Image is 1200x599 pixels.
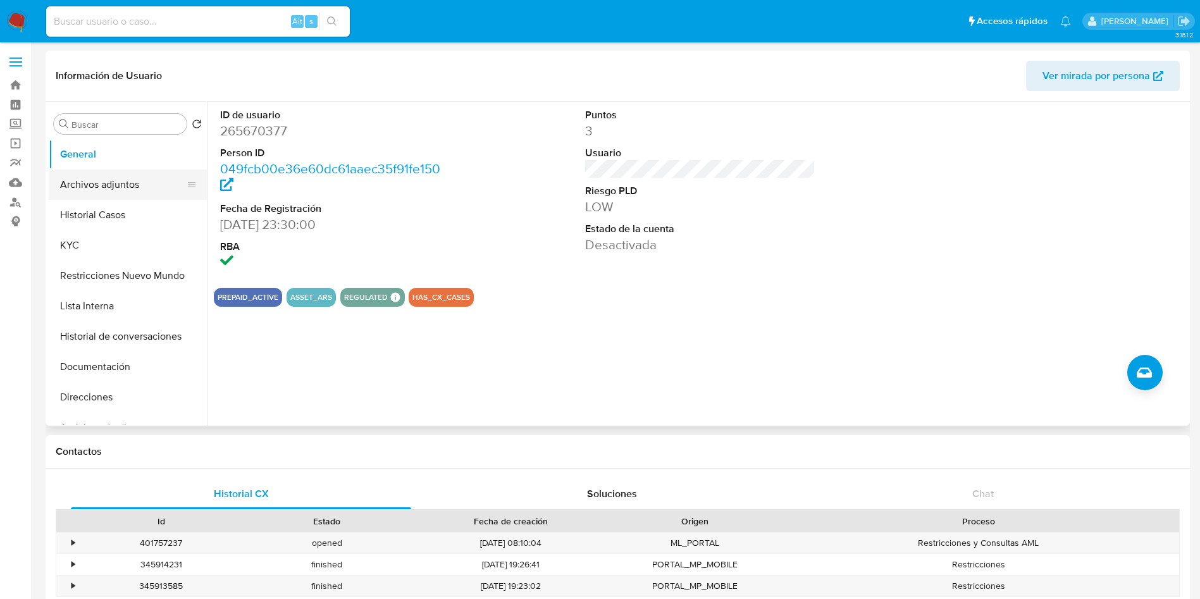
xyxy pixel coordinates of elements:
button: Historial de conversaciones [49,321,207,352]
button: Volver al orden por defecto [192,119,202,133]
a: 049fcb00e36e60dc61aaec35f91fe150 [220,159,440,195]
span: Accesos rápidos [977,15,1048,28]
div: finished [244,576,410,596]
h1: Información de Usuario [56,70,162,82]
div: opened [244,533,410,553]
dt: RBA [220,240,451,254]
span: s [309,15,313,27]
dd: 265670377 [220,122,451,140]
dd: 3 [585,122,816,140]
span: Historial CX [214,486,269,501]
button: Historial Casos [49,200,207,230]
div: Estado [253,515,401,528]
dd: LOW [585,198,816,216]
div: Proceso [787,515,1170,528]
a: Notificaciones [1060,16,1071,27]
dt: ID de usuario [220,108,451,122]
div: 345914231 [78,554,244,575]
dt: Fecha de Registración [220,202,451,216]
button: Documentación [49,352,207,382]
input: Buscar [71,119,182,130]
div: Origen [621,515,769,528]
dd: Desactivada [585,236,816,254]
div: 401757237 [78,533,244,553]
div: • [71,559,75,571]
p: agostina.faruolo@mercadolibre.com [1101,15,1173,27]
dd: [DATE] 23:30:00 [220,216,451,233]
h1: Contactos [56,445,1180,458]
div: [DATE] 19:23:02 [410,576,612,596]
button: Lista Interna [49,291,207,321]
div: Restricciones [778,554,1179,575]
dt: Puntos [585,108,816,122]
button: search-icon [319,13,345,30]
div: [DATE] 19:26:41 [410,554,612,575]
div: Restricciones [778,576,1179,596]
button: Ver mirada por persona [1026,61,1180,91]
dt: Person ID [220,146,451,160]
button: KYC [49,230,207,261]
div: finished [244,554,410,575]
button: Direcciones [49,382,207,412]
div: Fecha de creación [419,515,603,528]
div: [DATE] 08:10:04 [410,533,612,553]
button: Archivos adjuntos [49,170,197,200]
div: Restricciones y Consultas AML [778,533,1179,553]
div: • [71,537,75,549]
a: Salir [1177,15,1191,28]
dt: Estado de la cuenta [585,222,816,236]
span: Chat [972,486,994,501]
div: ML_PORTAL [612,533,778,553]
button: General [49,139,207,170]
div: PORTAL_MP_MOBILE [612,554,778,575]
input: Buscar usuario o caso... [46,13,350,30]
button: Buscar [59,119,69,129]
button: Anticipos de dinero [49,412,207,443]
dt: Usuario [585,146,816,160]
button: Restricciones Nuevo Mundo [49,261,207,291]
span: Ver mirada por persona [1042,61,1150,91]
span: Alt [292,15,302,27]
dt: Riesgo PLD [585,184,816,198]
div: Id [87,515,235,528]
div: • [71,580,75,592]
div: PORTAL_MP_MOBILE [612,576,778,596]
div: 345913585 [78,576,244,596]
span: Soluciones [587,486,637,501]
